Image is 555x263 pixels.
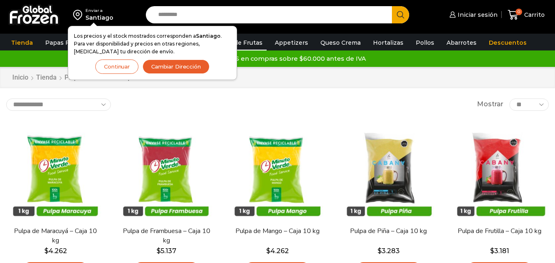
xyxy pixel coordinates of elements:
a: Abarrotes [442,35,481,50]
a: Papas Fritas [41,35,87,50]
span: $ [157,247,161,255]
a: Descuentos [485,35,531,50]
bdi: 3.283 [378,247,400,255]
div: Enviar a [85,8,113,14]
bdi: 3.181 [490,247,509,255]
nav: Breadcrumb [12,73,165,82]
span: Mostrar [477,100,503,109]
p: Los precios y el stock mostrados corresponden a . Para ver disponibilidad y precios en otras regi... [74,32,231,56]
a: Hortalizas [369,35,408,50]
a: Pulpa de Frutilla – Caja 10 kg [455,226,544,236]
button: Cambiar Dirección [143,60,210,74]
button: Search button [392,6,409,23]
a: Appetizers [271,35,312,50]
a: Pulpa de Frutas [211,35,267,50]
bdi: 4.262 [266,247,289,255]
a: Pulpa de Frambuesa – Caja 10 kg [122,226,211,245]
span: $ [378,247,382,255]
button: Continuar [95,60,138,74]
span: $ [490,247,494,255]
a: Queso Crema [316,35,365,50]
select: Pedido de la tienda [6,98,111,111]
span: $ [44,247,48,255]
strong: Santiago [196,33,221,39]
bdi: 4.262 [44,247,67,255]
a: 0 Carrito [506,5,547,25]
a: Inicio [12,73,29,82]
div: Santiago [85,14,113,22]
span: Carrito [522,11,545,19]
span: $ [266,247,270,255]
a: Pollos [412,35,438,50]
a: Pulpas y Frutas [64,73,111,82]
a: Pulpa de Maracuyá – Caja 10 kg [11,226,100,245]
a: Iniciar sesión [447,7,497,23]
img: address-field-icon.svg [73,8,85,22]
a: Pulpa de Mango – Caja 10 kg [233,226,322,236]
span: 0 [516,9,522,15]
a: Pulpa de Piña – Caja 10 kg [344,226,433,236]
a: Tienda [36,73,57,82]
span: Iniciar sesión [456,11,497,19]
a: Tienda [7,35,37,50]
bdi: 5.137 [157,247,176,255]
